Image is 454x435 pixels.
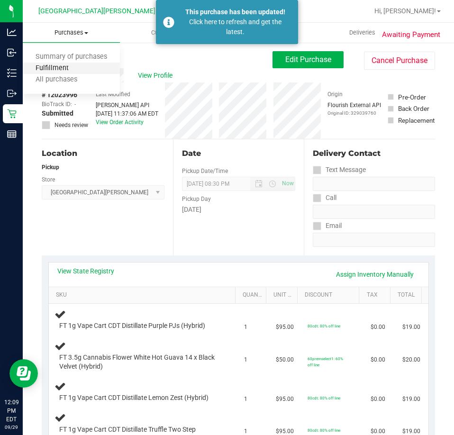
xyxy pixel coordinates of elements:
[42,164,59,171] strong: Pickup
[4,398,18,424] p: 12:09 PM EDT
[138,71,176,81] span: View Profile
[23,64,82,72] span: Fulfillment
[182,167,228,175] label: Pickup Date/Time
[96,119,144,126] a: View Order Activity
[313,148,435,159] div: Delivery Contact
[374,7,436,15] span: Hi, [PERSON_NAME]!
[96,109,158,118] div: [DATE] 11:37:06 AM EDT
[23,53,120,61] span: Summary of purchases
[398,116,435,125] div: Replacement
[364,52,435,70] button: Cancel Purchase
[336,28,388,37] span: Deliveries
[330,266,420,282] a: Assign Inventory Manually
[308,356,343,367] span: 60premselect1: 60% off line
[42,100,72,109] span: BioTrack ID:
[276,323,294,332] span: $95.00
[42,109,73,118] span: Submitted
[96,90,130,99] label: Last Modified
[305,291,355,299] a: Discount
[7,68,17,78] inline-svg: Inventory
[327,101,381,117] div: Flourish External API
[367,291,387,299] a: Tax
[182,148,296,159] div: Date
[313,219,342,233] label: Email
[327,109,381,117] p: Original ID: 329039760
[244,395,247,404] span: 1
[57,266,114,276] a: View State Registry
[54,121,88,129] span: Needs review
[23,76,90,84] span: All purchases
[42,90,77,100] span: # 12023996
[56,291,231,299] a: SKU
[308,324,340,328] span: 80cdt: 80% off line
[74,100,76,109] span: -
[120,28,217,37] span: Customers
[244,323,247,332] span: 1
[59,393,209,402] span: FT 1g Vape Cart CDT Distillate Lemon Zest (Hybrid)
[182,195,211,203] label: Pickup Day
[180,7,291,17] div: This purchase has been updated!
[276,395,294,404] span: $95.00
[371,355,385,364] span: $0.00
[276,355,294,364] span: $50.00
[244,355,247,364] span: 1
[313,163,366,177] label: Text Message
[313,177,435,191] input: Format: (999) 999-9999
[398,104,429,113] div: Back Order
[7,109,17,118] inline-svg: Retail
[402,323,420,332] span: $19.00
[313,191,336,205] label: Call
[398,291,418,299] a: Total
[285,55,331,64] span: Edit Purchase
[308,428,340,433] span: 80cdt: 80% off line
[371,395,385,404] span: $0.00
[243,291,263,299] a: Quantity
[398,92,426,102] div: Pre-Order
[38,7,155,15] span: [GEOGRAPHIC_DATA][PERSON_NAME]
[182,205,296,215] div: [DATE]
[272,51,344,68] button: Edit Purchase
[273,291,293,299] a: Unit Price
[7,89,17,98] inline-svg: Outbound
[4,424,18,431] p: 09/29
[371,323,385,332] span: $0.00
[9,359,38,388] iframe: Resource center
[96,101,158,109] div: [PERSON_NAME] API
[327,90,343,99] label: Origin
[382,29,440,40] span: Awaiting Payment
[314,23,411,43] a: Deliveries
[59,353,220,371] span: FT 3.5g Cannabis Flower White Hot Guava 14 x Black Velvet (Hybrid)
[7,27,17,37] inline-svg: Analytics
[42,148,164,159] div: Location
[120,23,217,43] a: Customers
[402,355,420,364] span: $20.00
[23,28,120,37] span: Purchases
[308,396,340,400] span: 80cdt: 80% off line
[180,17,291,37] div: Click here to refresh and get the latest.
[402,395,420,404] span: $19.00
[7,129,17,139] inline-svg: Reports
[59,321,205,330] span: FT 1g Vape Cart CDT Distillate Purple PJs (Hybrid)
[7,48,17,57] inline-svg: Inbound
[313,205,435,219] input: Format: (999) 999-9999
[23,23,120,43] a: Purchases Summary of purchases Fulfillment All purchases
[42,175,55,184] label: Store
